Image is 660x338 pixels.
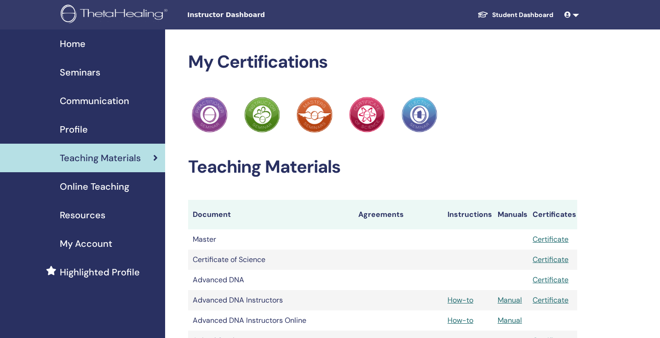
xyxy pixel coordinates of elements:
span: Highlighted Profile [60,265,140,279]
img: Practitioner [244,97,280,133]
img: logo.png [61,5,171,25]
a: How-to [448,295,473,305]
a: Manual [498,295,522,305]
h2: Teaching Materials [188,157,577,178]
span: Teaching Materials [60,151,141,165]
a: Certificate [533,255,568,264]
img: Practitioner [402,97,437,133]
span: Resources [60,208,105,222]
h2: My Certifications [188,52,577,73]
img: Practitioner [192,97,228,133]
th: Document [188,200,354,229]
a: Student Dashboard [470,6,561,23]
span: Seminars [60,65,100,79]
span: Online Teaching [60,180,129,193]
th: Certificates [528,200,577,229]
td: Certificate of Science [188,250,354,270]
th: Agreements [354,200,443,229]
td: Advanced DNA [188,270,354,290]
a: Certificate [533,234,568,244]
span: My Account [60,237,112,251]
span: Instructor Dashboard [187,10,325,20]
td: Master [188,229,354,250]
img: Practitioner [297,97,333,133]
th: Manuals [493,200,528,229]
a: Certificate [533,295,568,305]
span: Profile [60,122,88,136]
th: Instructions [443,200,493,229]
a: Manual [498,315,522,325]
td: Advanced DNA Instructors [188,290,354,310]
img: graduation-cap-white.svg [477,11,488,18]
span: Communication [60,94,129,108]
a: How-to [448,315,473,325]
span: Home [60,37,86,51]
img: Practitioner [349,97,385,133]
td: Advanced DNA Instructors Online [188,310,354,331]
a: Certificate [533,275,568,285]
